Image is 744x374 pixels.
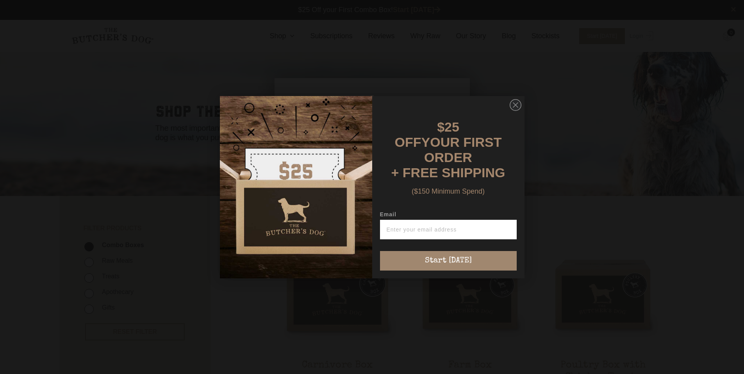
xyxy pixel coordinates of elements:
[510,99,521,111] button: Close dialog
[220,96,372,278] img: d0d537dc-5429-4832-8318-9955428ea0a1.jpeg
[395,119,459,150] span: $25 OFF
[391,135,505,180] span: YOUR FIRST ORDER + FREE SHIPPING
[412,187,485,195] span: ($150 Minimum Spend)
[380,220,517,239] input: Enter your email address
[380,211,517,220] label: Email
[380,251,517,271] button: Start [DATE]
